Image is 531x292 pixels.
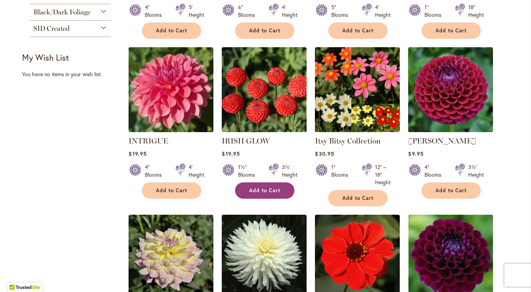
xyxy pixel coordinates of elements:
a: [PERSON_NAME] [408,136,476,145]
div: 4" Blooms [424,163,446,179]
img: INTRIGUE [129,47,213,132]
span: Add to Cart [249,27,280,34]
img: Ivanetti [408,47,493,132]
button: Add to Cart [235,22,294,39]
span: $19.95 [129,150,146,157]
a: Itsy Bitsy Collection [315,136,381,145]
div: 4' Height [282,3,297,19]
button: Add to Cart [142,182,201,199]
div: 18" Height [468,3,484,19]
a: IRISH GLOW [222,136,270,145]
div: 12" – 18" Height [375,163,391,186]
a: IRISH GLOW [222,126,307,134]
span: Black/Dark Foliage [33,8,91,16]
span: Add to Cart [156,27,187,34]
div: 1" Blooms [424,3,446,19]
strong: My Wish List [22,52,69,63]
img: IRISH GLOW [222,47,307,132]
a: Itsy Bitsy Collection [315,126,400,134]
button: Add to Cart [421,182,481,199]
span: $9.95 [408,150,423,157]
span: Add to Cart [342,27,374,34]
img: Itsy Bitsy Collection [315,47,400,132]
span: $30.95 [315,150,334,157]
iframe: Launch Accessibility Center [6,265,27,286]
span: Add to Cart [436,187,467,194]
div: 4' Height [189,163,204,179]
button: Add to Cart [142,22,201,39]
div: 5" Blooms [331,3,353,19]
div: 1½" Blooms [238,163,259,179]
span: $19.95 [222,150,240,157]
span: SID Created [33,24,70,33]
a: INTRIGUE [129,136,168,145]
span: Add to Cart [249,187,280,194]
span: Add to Cart [342,195,374,201]
div: 1" Blooms [331,163,353,186]
span: Add to Cart [156,187,187,194]
div: You have no items in your wish list. [22,70,124,78]
div: 6" Blooms [238,3,259,19]
div: 3½' Height [282,163,297,179]
div: 5' Height [189,3,204,19]
button: Add to Cart [328,22,388,39]
div: 4' Height [375,3,391,19]
a: INTRIGUE [129,126,213,134]
span: Add to Cart [436,27,467,34]
a: Ivanetti [408,126,493,134]
div: 4" Blooms [145,3,166,19]
div: 3½' Height [468,163,484,179]
div: 4" Blooms [145,163,166,179]
button: Add to Cart [328,190,388,206]
button: Add to Cart [235,182,294,199]
button: Add to Cart [421,22,481,39]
